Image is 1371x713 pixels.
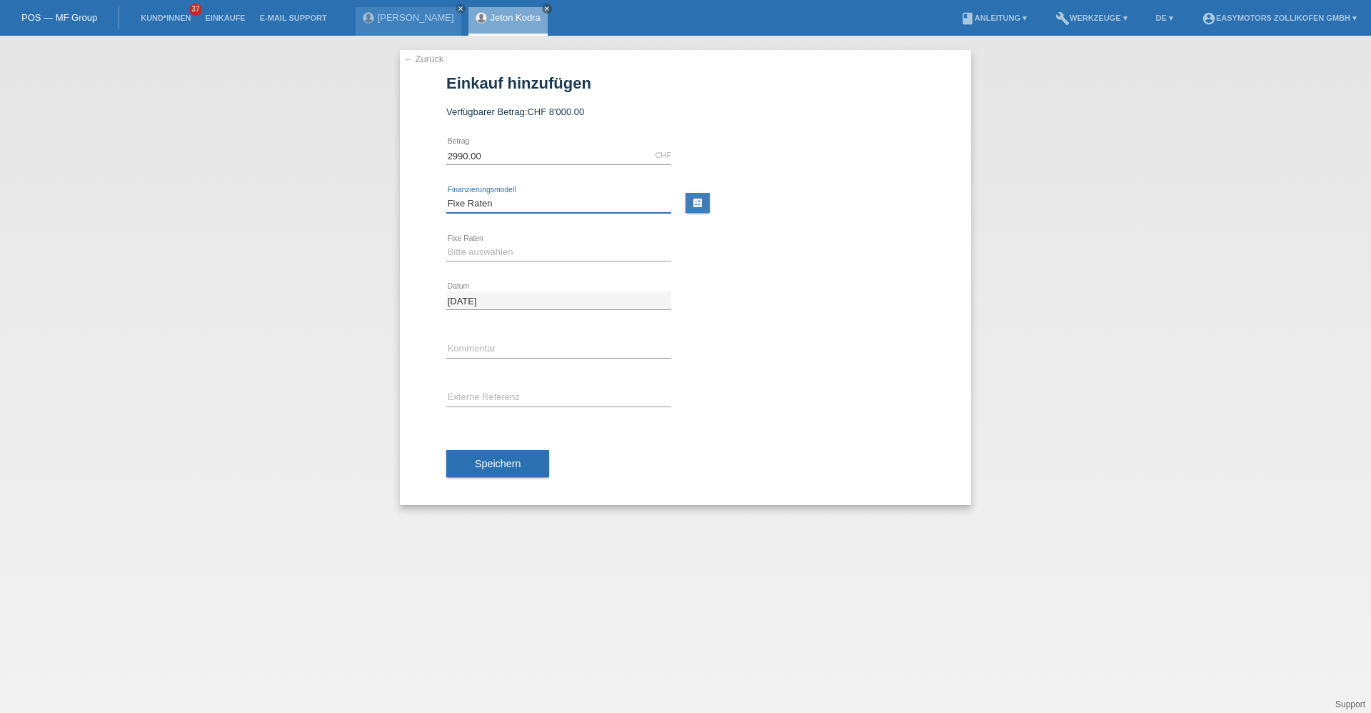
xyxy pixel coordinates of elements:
a: Jeton Kodra [491,12,541,23]
span: Speichern [475,458,521,469]
a: ← Zurück [403,54,443,64]
a: calculate [685,193,710,213]
a: [PERSON_NAME] [378,12,454,23]
a: buildWerkzeuge ▾ [1048,14,1135,22]
i: build [1055,11,1070,26]
button: Speichern [446,450,549,477]
div: Verfügbarer Betrag: [446,106,925,117]
a: DE ▾ [1149,14,1180,22]
a: close [542,4,552,14]
i: book [960,11,975,26]
a: Support [1335,699,1365,709]
h1: Einkauf hinzufügen [446,74,925,92]
i: calculate [692,197,703,209]
div: CHF [655,151,671,159]
a: close [456,4,466,14]
a: Einkäufe [198,14,252,22]
span: CHF 8'000.00 [527,106,584,117]
a: Kund*innen [134,14,198,22]
a: account_circleEasymotors Zollikofen GmbH ▾ [1195,14,1364,22]
span: 37 [189,4,202,16]
a: POS — MF Group [21,12,97,23]
a: bookAnleitung ▾ [953,14,1034,22]
i: close [457,5,464,12]
a: E-Mail Support [253,14,334,22]
i: account_circle [1202,11,1216,26]
i: close [543,5,551,12]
